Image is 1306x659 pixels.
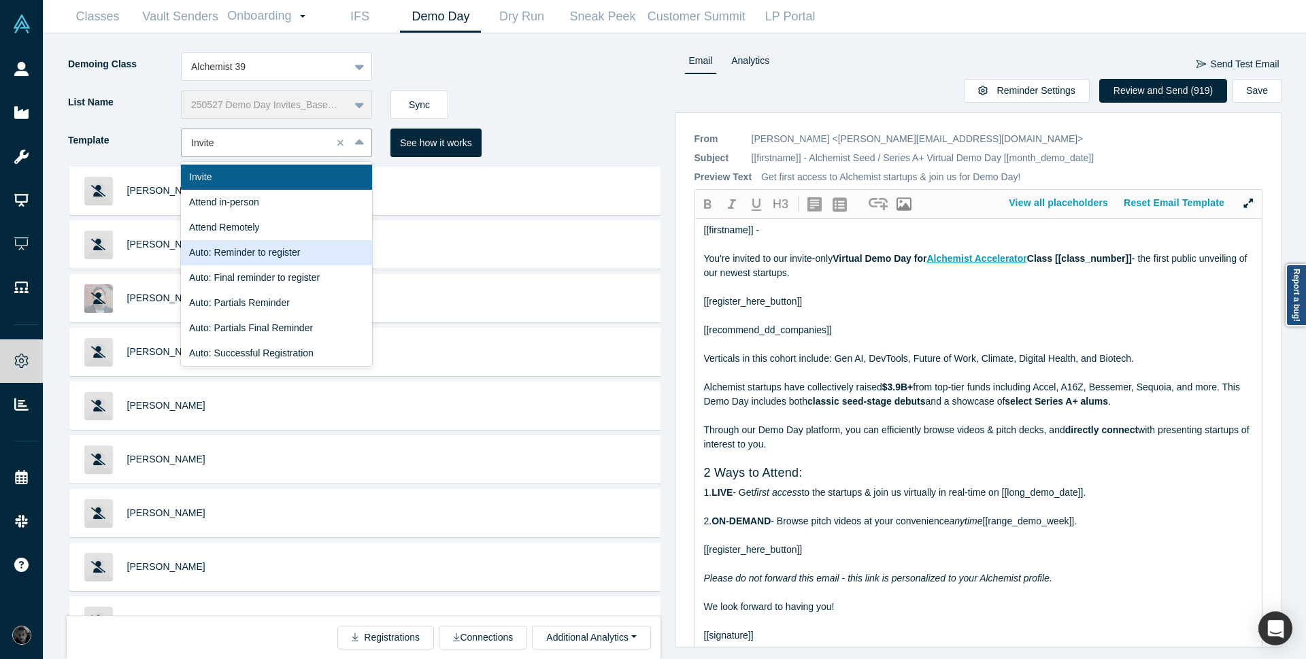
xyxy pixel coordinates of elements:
[127,185,205,196] a: [PERSON_NAME]
[926,396,950,407] span: and a
[801,487,1086,498] span: to the startups & join us virtually in real-time on [[long_demo_date]].
[704,516,712,526] span: 2.
[127,400,205,411] a: [PERSON_NAME]
[833,253,926,264] span: Virtual Demo Day for
[67,90,181,114] label: List Name
[964,79,1090,103] button: Reminder Settings
[704,601,835,612] span: We look forward to having you!
[181,341,372,366] div: Auto: Successful Registration
[704,466,803,479] span: 2 Ways to Attend:
[481,1,562,33] a: Dry Run
[1108,396,1111,407] span: .
[704,382,1243,407] span: from top-tier funds including Accel, A16Z, Bessemer, Sequoia, and more. This Demo Day includes both
[733,487,754,498] span: - Get
[57,1,138,33] a: Classes
[704,324,832,335] span: [[recommend_dd_companies]]
[704,296,803,307] span: [[register_here_button]]
[771,516,949,526] span: - Browse pitch videos at your convenience
[400,1,481,33] a: Demo Day
[704,382,882,392] span: Alchemist startups have collectively raised
[694,170,752,184] p: Preview Text
[704,544,803,555] span: [[register_here_button]]
[319,1,400,33] a: IFS
[882,382,914,392] span: $3.9B+
[983,516,1077,526] span: [[range_demo_week]].
[67,129,181,152] label: Template
[532,626,650,649] button: Additional Analytics
[704,573,1052,584] span: Please do not forward this email - this link is personalized to your Alchemist profile.
[704,424,1065,435] span: Through our Demo Day platform, you can efficiently browse videos & pitch decks, and
[1027,253,1132,264] span: Class [[class_number]]
[390,129,482,157] button: See how it works
[12,626,31,645] img: Rami C.'s Account
[694,151,742,165] p: Subject
[704,630,754,641] span: [[signature]]
[704,224,760,235] span: [[firstname]] -
[138,1,222,33] a: Vault Senders
[181,316,372,341] div: Auto: Partials Final Reminder
[181,240,372,265] div: Auto: Reminder to register
[1286,264,1306,326] a: Report a bug!
[12,14,31,33] img: Alchemist Vault Logo
[643,1,750,33] a: Customer Summit
[1099,79,1227,103] button: Review and Send (919)
[754,487,801,498] span: first access
[127,507,205,518] a: [PERSON_NAME]
[222,1,319,32] a: Onboarding
[1001,191,1116,215] button: View all placeholders
[950,516,983,526] span: anytime
[562,1,643,33] a: Sneak Peek
[750,1,831,33] a: LP Portal
[181,265,372,290] div: Auto: Final reminder to register
[439,626,527,649] button: Connections
[1065,424,1138,435] span: directly connect
[752,132,1084,146] p: [PERSON_NAME] <[PERSON_NAME][EMAIL_ADDRESS][DOMAIN_NAME]>
[807,396,926,407] span: classic seed-stage debuts
[752,151,1094,165] p: [[firstname]] - Alchemist Seed / Series A+ Virtual Demo Day [[month_demo_date]]
[337,626,434,649] button: Registrations
[926,253,1026,264] a: Alchemist Accelerator
[67,52,181,76] label: Demoing Class
[704,253,833,264] span: You're invited to our invite-only
[761,170,1020,184] p: Get first access to Alchemist startups & join us for Demo Day!
[1005,396,1108,407] span: select Series A+ alums
[181,190,372,215] div: Attend in-person
[952,396,1005,407] span: showcase of
[127,561,205,572] a: [PERSON_NAME]
[1196,52,1280,76] button: Send Test Email
[704,353,1134,364] span: Verticals in this cohort include: Gen AI, DevTools, Future of Work, Climate, Digital Health, and ...
[769,192,793,216] button: H3
[181,290,372,316] div: Auto: Partials Reminder
[127,615,205,626] a: [PERSON_NAME]
[127,346,205,357] a: [PERSON_NAME]
[127,239,205,250] a: [PERSON_NAME]
[181,215,372,240] div: Attend Remotely
[1232,79,1282,103] button: Save
[390,90,448,119] button: Sync
[694,132,742,146] p: From
[704,487,712,498] span: 1.
[127,292,205,303] a: [PERSON_NAME]
[711,516,771,526] span: ON-DEMAND
[181,165,372,190] div: Invite
[828,192,852,216] button: create uolbg-list-item
[726,52,774,74] a: Analytics
[127,454,205,464] a: [PERSON_NAME]
[711,487,733,498] span: LIVE
[1116,191,1233,215] button: Reset Email Template
[684,52,718,74] a: Email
